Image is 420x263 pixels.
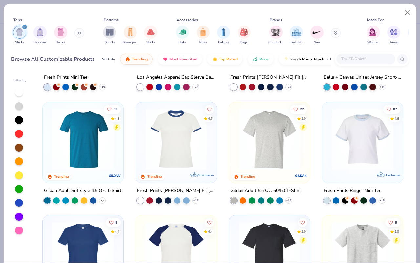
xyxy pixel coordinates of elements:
[295,169,308,182] img: Gildan logo
[325,56,350,63] span: 5 day delivery
[197,26,210,45] div: filter for Totes
[270,17,282,23] div: Brands
[298,218,307,227] button: Like
[197,26,210,45] button: filter button
[240,28,247,36] img: Bags Image
[367,40,379,45] span: Women
[383,105,400,114] button: Like
[106,218,121,227] button: Like
[379,85,384,89] span: + 44
[208,229,213,234] div: 4.4
[217,26,230,45] button: filter button
[208,116,213,121] div: 4.6
[205,218,214,227] button: Like
[290,57,324,62] span: Fresh Prints Flash
[33,26,47,45] div: filter for Hoodies
[236,108,303,170] img: 91159a56-43a2-494b-b098-e2c28039eaf0
[369,28,377,36] img: Women Image
[49,108,117,170] img: 6e5b4623-b2d7-47aa-a31d-c127d7126a18
[207,54,242,65] button: Top Rated
[120,54,153,65] button: Trending
[314,40,320,45] span: Nike
[324,186,381,195] div: Fresh Prints Ringer Mini Tee
[219,57,238,62] span: Top Rated
[44,186,121,195] div: Gildan Adult Softstyle 4.5 Oz. T-Shirt
[310,26,324,45] div: filter for Nike
[394,116,399,121] div: 4.6
[340,55,391,63] input: Try "T-Shirt"
[385,218,400,227] button: Like
[13,17,22,23] div: Tops
[104,17,119,23] div: Bottoms
[300,108,304,111] span: 22
[238,26,251,45] button: filter button
[312,27,322,37] img: Nike Image
[142,108,210,170] img: 10adaec1-cca8-4d85-a768-f31403859a58
[123,26,138,45] div: filter for Sweatpants
[177,17,198,23] div: Accessories
[210,108,278,170] img: 70cc13c2-8d18-4fd3-bad9-623fef21e796
[301,229,306,234] div: 5.0
[193,85,198,89] span: + 17
[393,108,397,111] span: 87
[271,27,281,37] img: Comfort Colors Image
[158,54,202,65] button: Most Favorited
[248,54,274,65] button: Price
[367,17,384,23] div: Made For
[193,198,198,202] span: + 12
[387,26,400,45] div: filter for Unisex
[11,55,95,63] div: Browse All Customizable Products
[13,26,26,45] div: filter for Shirts
[132,57,148,62] span: Trending
[137,73,215,81] div: Los Angeles Apparel Cap Sleeve Baby Rib Crop Top
[13,78,27,83] div: Filter By
[103,26,116,45] button: filter button
[390,28,398,36] img: Unisex Image
[205,105,214,114] button: Like
[199,173,214,177] span: Exclusive
[199,28,207,36] img: Totes Image
[279,54,355,65] button: Fresh Prints Flash5 day delivery
[44,73,87,81] div: Fresh Prints Mini Tee
[324,73,402,81] div: Bella + Canvas Unisex Jersey Short-Sleeve T-Shirt
[176,26,189,45] button: filter button
[137,186,215,195] div: Fresh Prints [PERSON_NAME] Fit [PERSON_NAME] Shirt
[34,40,46,45] span: Hoodies
[127,28,134,36] img: Sweatpants Image
[147,28,155,36] img: Skirts Image
[310,26,324,45] button: filter button
[104,105,121,114] button: Like
[286,198,291,202] span: + 35
[268,40,283,45] span: Comfort Colors
[238,26,251,45] div: filter for Bags
[230,73,308,81] div: Fresh Prints [PERSON_NAME] Fit [PERSON_NAME] Shirt with Stripes
[290,105,307,114] button: Like
[123,26,138,45] button: filter button
[16,28,23,36] img: Shirts Image
[212,57,218,62] img: TopRated.gif
[217,26,230,45] div: filter for Bottles
[268,26,283,45] div: filter for Comfort Colors
[123,40,138,45] span: Sweatpants
[163,57,168,62] img: most_fav.gif
[240,40,248,45] span: Bags
[218,40,229,45] span: Bottles
[100,85,105,89] span: + 10
[289,40,304,45] span: Fresh Prints
[108,169,121,182] img: Gildan logo
[387,26,400,45] button: filter button
[395,221,397,224] span: 5
[13,26,26,45] button: filter button
[301,116,306,121] div: 5.0
[284,57,289,62] img: flash.gif
[105,40,115,45] span: Shorts
[116,221,118,224] span: 8
[220,28,227,36] img: Bottles Image
[144,26,157,45] button: filter button
[115,116,120,121] div: 4.8
[230,186,301,195] div: Gildan Adult 5.5 Oz. 50/50 T-Shirt
[103,26,116,45] div: filter for Shorts
[379,198,384,202] span: + 15
[268,26,283,45] button: filter button
[146,40,155,45] span: Skirts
